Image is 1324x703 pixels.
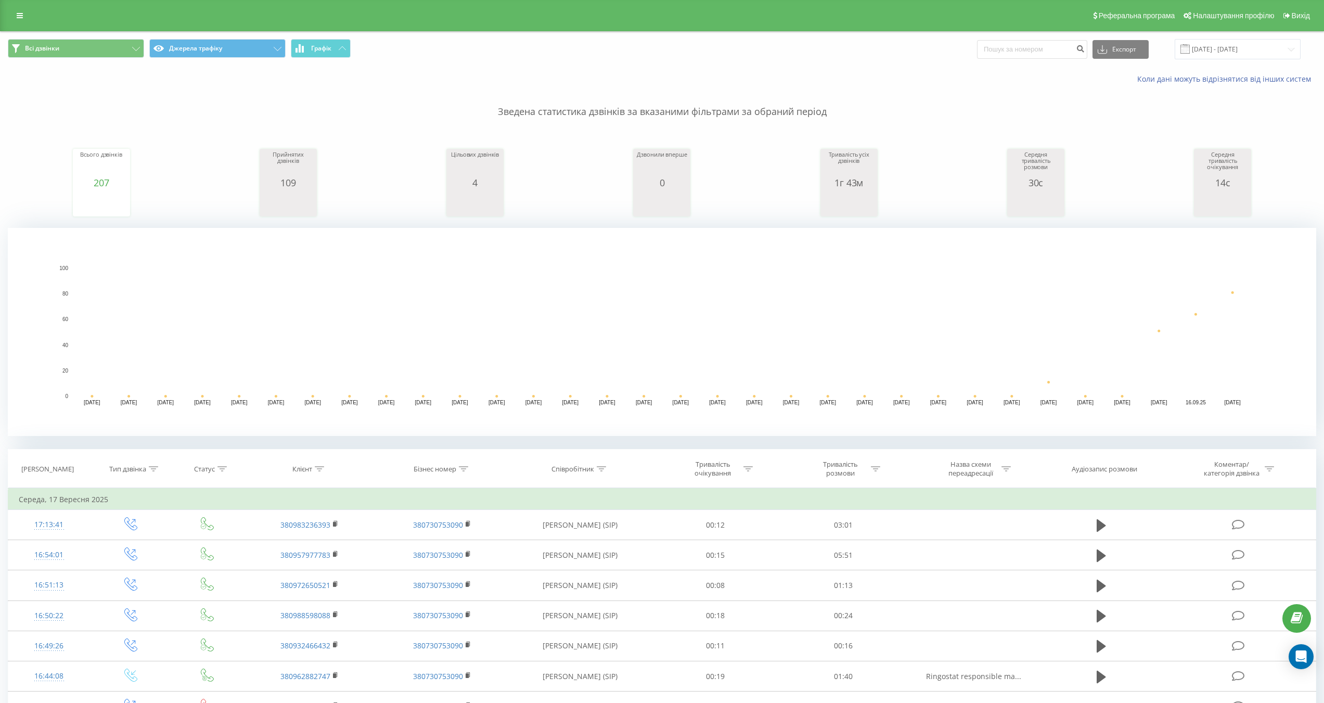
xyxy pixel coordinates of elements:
[8,39,144,58] button: Всі дзвінки
[280,580,330,590] a: 380972650521
[562,400,579,405] text: [DATE]
[449,151,501,177] div: Цільових дзвінків
[779,600,907,631] td: 00:24
[823,188,875,219] svg: A chart.
[413,671,463,681] a: 380730753090
[1072,465,1137,474] div: Аудіозапис розмови
[636,177,688,188] div: 0
[1114,400,1130,405] text: [DATE]
[685,460,741,478] div: Тривалість очікування
[509,510,652,540] td: [PERSON_NAME] (SIP)
[194,400,211,405] text: [DATE]
[1137,74,1316,84] a: Коли дані можуть відрізнятися вiд інших систем
[509,661,652,692] td: [PERSON_NAME] (SIP)
[819,400,836,405] text: [DATE]
[413,550,463,560] a: 380730753090
[1224,400,1241,405] text: [DATE]
[652,631,779,661] td: 00:11
[59,265,68,271] text: 100
[62,317,69,323] text: 60
[1010,188,1062,219] svg: A chart.
[19,666,80,686] div: 16:44:08
[231,400,248,405] text: [DATE]
[509,631,652,661] td: [PERSON_NAME] (SIP)
[19,545,80,565] div: 16:54:01
[1193,11,1274,20] span: Налаштування профілю
[746,400,763,405] text: [DATE]
[449,177,501,188] div: 4
[823,177,875,188] div: 1г 43м
[783,400,800,405] text: [DATE]
[893,400,910,405] text: [DATE]
[121,400,137,405] text: [DATE]
[62,291,69,297] text: 80
[62,368,69,374] text: 20
[8,489,1316,510] td: Середа, 17 Вересня 2025
[268,400,285,405] text: [DATE]
[652,510,779,540] td: 00:12
[280,550,330,560] a: 380957977783
[75,151,127,177] div: Всього дзвінків
[262,177,314,188] div: 109
[1010,177,1062,188] div: 30с
[75,177,127,188] div: 207
[1077,400,1094,405] text: [DATE]
[415,400,432,405] text: [DATE]
[19,515,80,535] div: 17:13:41
[414,465,456,474] div: Бізнес номер
[673,400,689,405] text: [DATE]
[652,540,779,570] td: 00:15
[856,400,873,405] text: [DATE]
[21,465,74,474] div: [PERSON_NAME]
[75,188,127,219] svg: A chart.
[1197,177,1249,188] div: 14с
[779,540,907,570] td: 05:51
[1004,400,1020,405] text: [DATE]
[509,540,652,570] td: [PERSON_NAME] (SIP)
[1099,11,1175,20] span: Реферальна програма
[1040,400,1057,405] text: [DATE]
[652,600,779,631] td: 00:18
[280,671,330,681] a: 380962882747
[509,600,652,631] td: [PERSON_NAME] (SIP)
[62,342,69,348] text: 40
[262,188,314,219] svg: A chart.
[378,400,395,405] text: [DATE]
[1197,151,1249,177] div: Середня тривалість очікування
[1289,644,1314,669] div: Open Intercom Messenger
[977,40,1087,59] input: Пошук за номером
[452,400,468,405] text: [DATE]
[149,39,286,58] button: Джерела трафіку
[280,610,330,620] a: 380988598088
[8,228,1316,436] svg: A chart.
[930,400,947,405] text: [DATE]
[1186,400,1206,405] text: 16.09.25
[489,400,505,405] text: [DATE]
[19,575,80,595] div: 16:51:13
[280,641,330,650] a: 380932466432
[413,610,463,620] a: 380730753090
[823,151,875,177] div: Тривалість усіх дзвінків
[779,631,907,661] td: 00:16
[84,400,100,405] text: [DATE]
[413,580,463,590] a: 380730753090
[943,460,999,478] div: Назва схеми переадресації
[280,520,330,530] a: 380983236393
[304,400,321,405] text: [DATE]
[194,465,215,474] div: Статус
[509,570,652,600] td: [PERSON_NAME] (SIP)
[449,188,501,219] svg: A chart.
[1092,40,1149,59] button: Експорт
[291,39,351,58] button: Графік
[1197,188,1249,219] div: A chart.
[1201,460,1262,478] div: Коментар/категорія дзвінка
[967,400,983,405] text: [DATE]
[926,671,1021,681] span: Ringostat responsible ma...
[19,636,80,656] div: 16:49:26
[25,44,59,53] span: Всі дзвінки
